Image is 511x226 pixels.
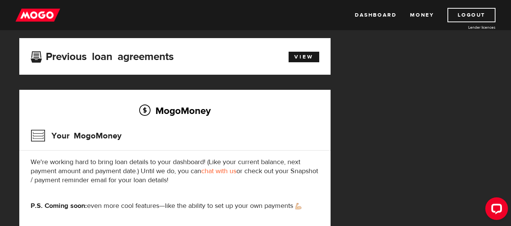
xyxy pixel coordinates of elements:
[31,201,319,211] p: even more cool features—like the ability to set up your own payments
[201,167,236,175] a: chat with us
[31,201,87,210] strong: P.S. Coming soon:
[439,25,495,30] a: Lender licences
[295,203,301,209] img: strong arm emoji
[31,126,121,146] h3: Your MogoMoney
[410,8,434,22] a: Money
[31,103,319,118] h2: MogoMoney
[31,51,174,60] h3: Previous loan agreements
[479,194,511,226] iframe: LiveChat chat widget
[289,52,319,62] a: View
[31,158,319,185] p: We're working hard to bring loan details to your dashboard! (Like your current balance, next paym...
[355,8,396,22] a: Dashboard
[447,8,495,22] a: Logout
[16,8,60,22] img: mogo_logo-11ee424be714fa7cbb0f0f49df9e16ec.png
